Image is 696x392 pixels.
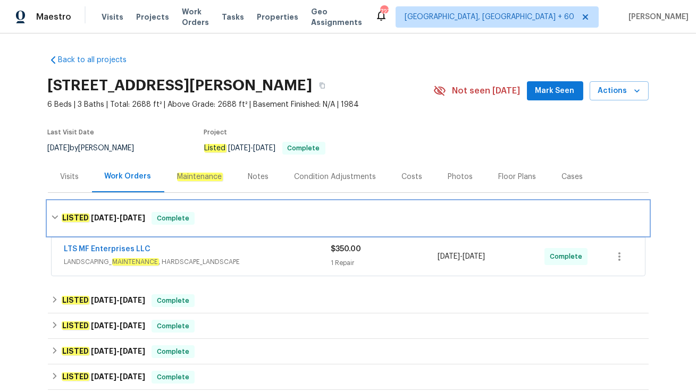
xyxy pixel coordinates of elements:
[91,347,145,355] span: -
[229,144,276,152] span: -
[48,55,150,65] a: Back to all projects
[120,296,145,304] span: [DATE]
[62,347,89,355] em: LISTED
[102,12,123,22] span: Visits
[48,339,649,364] div: LISTED [DATE]-[DATE]Complete
[452,86,521,96] span: Not seen [DATE]
[153,295,194,306] span: Complete
[153,213,194,224] span: Complete
[153,372,194,382] span: Complete
[64,245,151,253] a: LTS MF Enterprises LLC
[48,364,649,390] div: LISTED [DATE]-[DATE]Complete
[112,258,159,266] em: MAINTENANCE
[499,172,536,182] div: Floor Plans
[448,172,473,182] div: Photos
[48,99,433,110] span: 6 Beds | 3 Baths | Total: 2688 ft² | Above Grade: 2688 ft² | Basement Finished: N/A | 1984
[48,144,70,152] span: [DATE]
[91,214,116,221] span: [DATE]
[91,322,116,329] span: [DATE]
[61,172,79,182] div: Visits
[136,12,169,22] span: Projects
[62,372,89,381] em: LISTED
[105,171,152,182] div: Work Orders
[257,12,298,22] span: Properties
[331,258,438,268] div: 1 Repair
[177,173,223,181] em: Maintenance
[380,6,388,17] div: 727
[624,12,689,22] span: [PERSON_NAME]
[62,321,89,330] em: LISTED
[91,296,145,304] span: -
[91,373,145,380] span: -
[48,142,147,155] div: by [PERSON_NAME]
[562,172,583,182] div: Cases
[182,6,209,28] span: Work Orders
[311,6,362,28] span: Geo Assignments
[527,81,583,101] button: Mark Seen
[402,172,423,182] div: Costs
[91,322,145,329] span: -
[120,214,145,221] span: [DATE]
[598,84,640,98] span: Actions
[62,296,89,304] em: LISTED
[91,347,116,355] span: [DATE]
[120,322,145,329] span: [DATE]
[283,145,324,151] span: Complete
[295,172,376,182] div: Condition Adjustments
[590,81,649,101] button: Actions
[438,253,460,260] span: [DATE]
[313,76,332,95] button: Copy Address
[438,251,485,262] span: -
[91,373,116,380] span: [DATE]
[331,245,362,253] span: $350.00
[91,214,145,221] span: -
[48,201,649,235] div: LISTED [DATE]-[DATE]Complete
[254,144,276,152] span: [DATE]
[463,253,485,260] span: [DATE]
[48,313,649,339] div: LISTED [DATE]-[DATE]Complete
[248,172,269,182] div: Notes
[64,257,331,267] span: LANDSCAPING_ , HARDSCAPE_LANDSCAPE
[153,346,194,357] span: Complete
[48,80,313,91] h2: [STREET_ADDRESS][PERSON_NAME]
[48,129,95,135] span: Last Visit Date
[153,321,194,331] span: Complete
[62,214,89,222] em: LISTED
[405,12,574,22] span: [GEOGRAPHIC_DATA], [GEOGRAPHIC_DATA] + 60
[36,12,71,22] span: Maestro
[222,13,244,21] span: Tasks
[120,373,145,380] span: [DATE]
[550,251,586,262] span: Complete
[91,296,116,304] span: [DATE]
[204,129,228,135] span: Project
[120,347,145,355] span: [DATE]
[48,288,649,313] div: LISTED [DATE]-[DATE]Complete
[535,84,575,98] span: Mark Seen
[204,144,227,152] em: Listed
[229,144,251,152] span: [DATE]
